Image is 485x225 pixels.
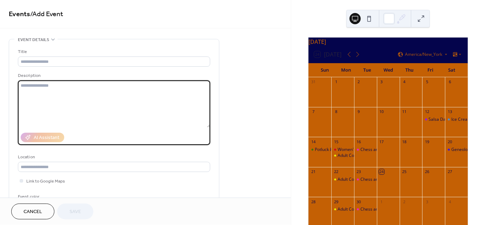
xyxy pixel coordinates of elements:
div: 17 [379,139,384,144]
div: Chess and Bring Your Craft Night [360,177,425,183]
div: Salsa Dance Class [422,117,445,123]
div: Sat [441,63,462,77]
div: 19 [424,139,430,144]
div: Adult Community Choir [338,177,383,183]
div: Chess and Bring Your Craft Night [354,177,377,183]
div: Adult Community Choir [331,206,354,212]
div: Tue [357,63,378,77]
div: [DATE] [308,38,468,46]
div: 30 [356,199,361,204]
div: 2 [402,199,407,204]
div: 28 [311,199,316,204]
div: 22 [333,169,339,174]
div: 1 [379,199,384,204]
div: Women's Leadership Group [338,147,392,153]
div: Geneology Roadshow [445,147,468,153]
div: Potluck & a Documentary [308,147,331,153]
div: 29 [333,199,339,204]
div: Salsa Dance Class [428,117,464,123]
span: Cancel [24,209,42,216]
div: 9 [356,109,361,114]
div: 3 [379,79,384,85]
span: Link to Google Maps [26,178,65,185]
div: Adult Community Choir [338,206,383,212]
div: 20 [447,139,452,144]
div: Wed [378,63,399,77]
div: Thu [399,63,420,77]
div: 31 [311,79,316,85]
div: Event color [18,193,71,200]
div: 15 [333,139,339,144]
div: Ice Cream & Peach Cobbler Fundraiser [445,117,468,123]
div: 5 [424,79,430,85]
div: 25 [402,169,407,174]
div: Fri [420,63,441,77]
div: 2 [356,79,361,85]
a: Events [9,8,30,21]
div: 1 [333,79,339,85]
div: Sun [314,63,335,77]
div: Women's Leadership Group [331,147,354,153]
div: 10 [379,109,384,114]
div: Potluck & a Documentary [315,147,364,153]
div: 12 [424,109,430,114]
div: 18 [402,139,407,144]
div: 13 [447,109,452,114]
div: 11 [402,109,407,114]
div: Location [18,153,209,161]
div: Title [18,48,209,55]
div: 14 [311,139,316,144]
div: Adult Community Choir [331,177,354,183]
div: 3 [424,199,430,204]
div: 23 [356,169,361,174]
div: 4 [447,199,452,204]
div: 27 [447,169,452,174]
div: Adult Community Choir [338,153,383,159]
div: 21 [311,169,316,174]
div: Chess and Bring Your Craft Night [360,147,425,153]
div: 26 [424,169,430,174]
div: 16 [356,139,361,144]
button: Cancel [11,204,54,219]
div: Chess and Bring Your Craft Night [354,147,377,153]
div: 4 [402,79,407,85]
div: 6 [447,79,452,85]
div: 8 [333,109,339,114]
div: Adult Community Choir [331,153,354,159]
span: Event details [18,36,49,44]
span: America/New_York [405,52,442,57]
div: Chess and Bring Your Craft Night [354,206,377,212]
div: 7 [311,109,316,114]
div: Mon [335,63,356,77]
div: 24 [379,169,384,174]
div: Description [18,72,209,79]
div: Chess and Bring Your Craft Night [360,206,425,212]
span: / Add Event [30,8,63,21]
